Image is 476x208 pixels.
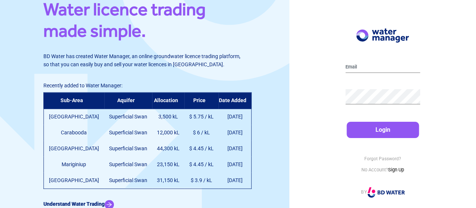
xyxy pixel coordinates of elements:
[219,109,251,125] td: [DATE]
[43,83,122,89] span: Recently added to Water Manager:
[43,53,246,69] p: BD Water has created Water Manager, an online groundwater licence trading platform, so that you c...
[152,93,185,109] th: Allocation
[184,125,219,141] td: $ 6 / kL
[184,109,219,125] td: $ 5.75 / kL
[361,189,405,195] a: BY
[219,93,251,109] th: Date Added
[184,157,219,173] td: $ 4.45 / kL
[184,141,219,157] td: $ 4.45 / kL
[44,173,104,189] td: [GEOGRAPHIC_DATA]
[104,93,152,109] th: Aquifer
[219,173,251,189] td: [DATE]
[43,201,114,207] a: Understand Water Trading
[44,125,104,141] td: Carabooda
[364,156,401,161] a: Forgot Password?
[184,173,219,189] td: $ 3.9 / kL
[219,157,251,173] td: [DATE]
[104,109,152,125] td: Superficial Swan
[388,167,404,172] a: Sign Up
[152,157,185,173] td: 23,150 kL
[44,93,104,109] th: Sub-Area
[219,141,251,157] td: [DATE]
[104,173,152,189] td: Superficial Swan
[104,125,152,141] td: Superficial Swan
[368,187,405,198] img: Logo
[104,157,152,173] td: Superficial Swan
[357,28,409,43] img: Logo
[44,157,104,173] td: Mariginiup
[152,109,185,125] td: 3,500 kL
[345,166,420,174] p: No Account?
[152,173,185,189] td: 31,150 kL
[219,125,251,141] td: [DATE]
[347,122,419,138] button: Login
[44,141,104,157] td: [GEOGRAPHIC_DATA]
[104,141,152,157] td: Superficial Swan
[184,93,219,109] th: Price
[345,61,420,73] input: Email
[43,201,105,207] b: Understand Water Trading
[152,141,185,157] td: 44,300 kL
[44,109,104,125] td: [GEOGRAPHIC_DATA]
[152,125,185,141] td: 12,000 kL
